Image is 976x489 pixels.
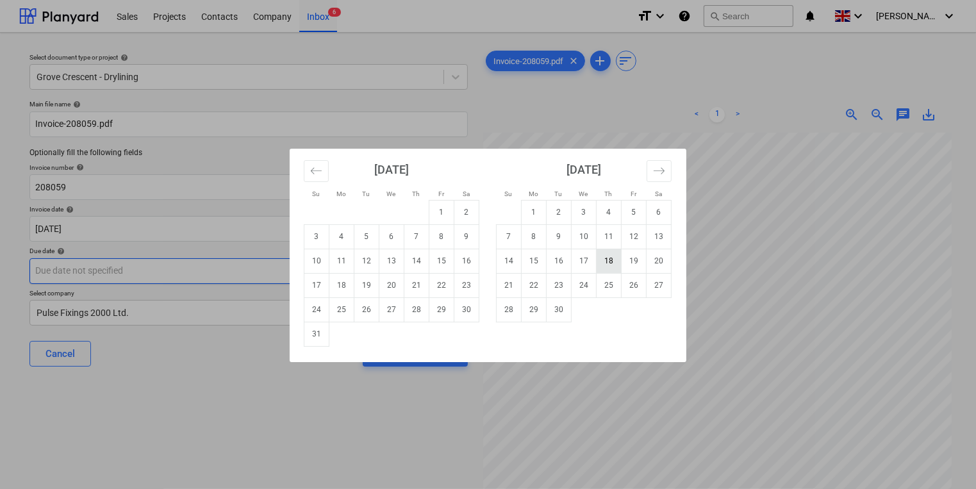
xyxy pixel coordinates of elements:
[572,200,597,224] td: Wednesday, September 3, 2025
[631,190,636,197] small: Fr
[912,427,976,489] iframe: Chat Widget
[572,273,597,297] td: Wednesday, September 24, 2025
[522,200,547,224] td: Monday, September 1, 2025
[567,163,601,176] strong: [DATE]
[363,190,370,197] small: Tu
[655,190,662,197] small: Sa
[304,322,329,346] td: Sunday, August 31, 2025
[555,190,563,197] small: Tu
[497,224,522,249] td: Sunday, September 7, 2025
[605,190,613,197] small: Th
[597,249,622,273] td: Thursday, September 18, 2025
[336,190,346,197] small: Mo
[454,273,479,297] td: Saturday, August 23, 2025
[505,190,513,197] small: Su
[597,200,622,224] td: Thursday, September 4, 2025
[374,163,409,176] strong: [DATE]
[522,249,547,273] td: Monday, September 15, 2025
[429,297,454,322] td: Friday, August 29, 2025
[404,249,429,273] td: Thursday, August 14, 2025
[313,190,320,197] small: Su
[413,190,420,197] small: Th
[597,224,622,249] td: Thursday, September 11, 2025
[622,224,647,249] td: Friday, September 12, 2025
[304,160,329,182] button: Move backward to switch to the previous month.
[304,297,329,322] td: Sunday, August 24, 2025
[387,190,396,197] small: We
[379,249,404,273] td: Wednesday, August 13, 2025
[522,224,547,249] td: Monday, September 8, 2025
[622,249,647,273] td: Friday, September 19, 2025
[354,249,379,273] td: Tuesday, August 12, 2025
[529,190,538,197] small: Mo
[304,224,329,249] td: Sunday, August 3, 2025
[522,297,547,322] td: Monday, September 29, 2025
[429,249,454,273] td: Friday, August 15, 2025
[404,297,429,322] td: Thursday, August 28, 2025
[497,297,522,322] td: Sunday, September 28, 2025
[290,149,686,362] div: Calendar
[497,249,522,273] td: Sunday, September 14, 2025
[354,273,379,297] td: Tuesday, August 19, 2025
[329,273,354,297] td: Monday, August 18, 2025
[429,273,454,297] td: Friday, August 22, 2025
[647,160,672,182] button: Move forward to switch to the next month.
[379,297,404,322] td: Wednesday, August 27, 2025
[547,273,572,297] td: Tuesday, September 23, 2025
[379,273,404,297] td: Wednesday, August 20, 2025
[379,224,404,249] td: Wednesday, August 6, 2025
[404,224,429,249] td: Thursday, August 7, 2025
[354,297,379,322] td: Tuesday, August 26, 2025
[647,224,672,249] td: Saturday, September 13, 2025
[304,249,329,273] td: Sunday, August 10, 2025
[438,190,444,197] small: Fr
[329,249,354,273] td: Monday, August 11, 2025
[354,224,379,249] td: Tuesday, August 5, 2025
[647,249,672,273] td: Saturday, September 20, 2025
[429,224,454,249] td: Friday, August 8, 2025
[454,200,479,224] td: Saturday, August 2, 2025
[329,224,354,249] td: Monday, August 4, 2025
[622,200,647,224] td: Friday, September 5, 2025
[547,249,572,273] td: Tuesday, September 16, 2025
[572,249,597,273] td: Wednesday, September 17, 2025
[647,273,672,297] td: Saturday, September 27, 2025
[404,273,429,297] td: Thursday, August 21, 2025
[547,224,572,249] td: Tuesday, September 9, 2025
[547,200,572,224] td: Tuesday, September 2, 2025
[454,249,479,273] td: Saturday, August 16, 2025
[304,273,329,297] td: Sunday, August 17, 2025
[329,297,354,322] td: Monday, August 25, 2025
[597,273,622,297] td: Thursday, September 25, 2025
[572,224,597,249] td: Wednesday, September 10, 2025
[454,297,479,322] td: Saturday, August 30, 2025
[429,200,454,224] td: Friday, August 1, 2025
[522,273,547,297] td: Monday, September 22, 2025
[579,190,588,197] small: We
[497,273,522,297] td: Sunday, September 21, 2025
[454,224,479,249] td: Saturday, August 9, 2025
[547,297,572,322] td: Tuesday, September 30, 2025
[463,190,470,197] small: Sa
[622,273,647,297] td: Friday, September 26, 2025
[647,200,672,224] td: Saturday, September 6, 2025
